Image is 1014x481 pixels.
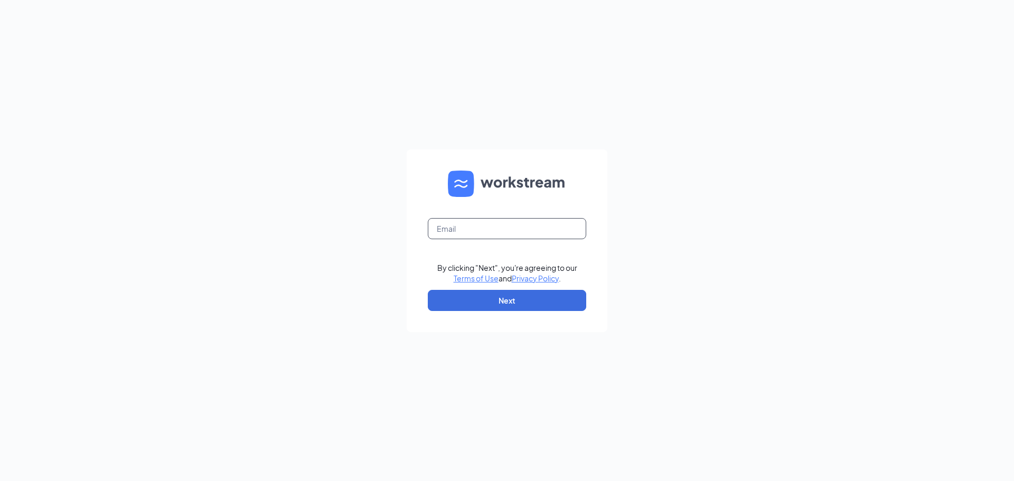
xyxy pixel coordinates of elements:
[454,273,499,283] a: Terms of Use
[565,222,578,235] keeper-lock: Open Keeper Popup
[448,171,566,197] img: WS logo and Workstream text
[512,273,559,283] a: Privacy Policy
[428,218,586,239] input: Email
[437,262,577,284] div: By clicking "Next", you're agreeing to our and .
[428,290,586,311] button: Next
